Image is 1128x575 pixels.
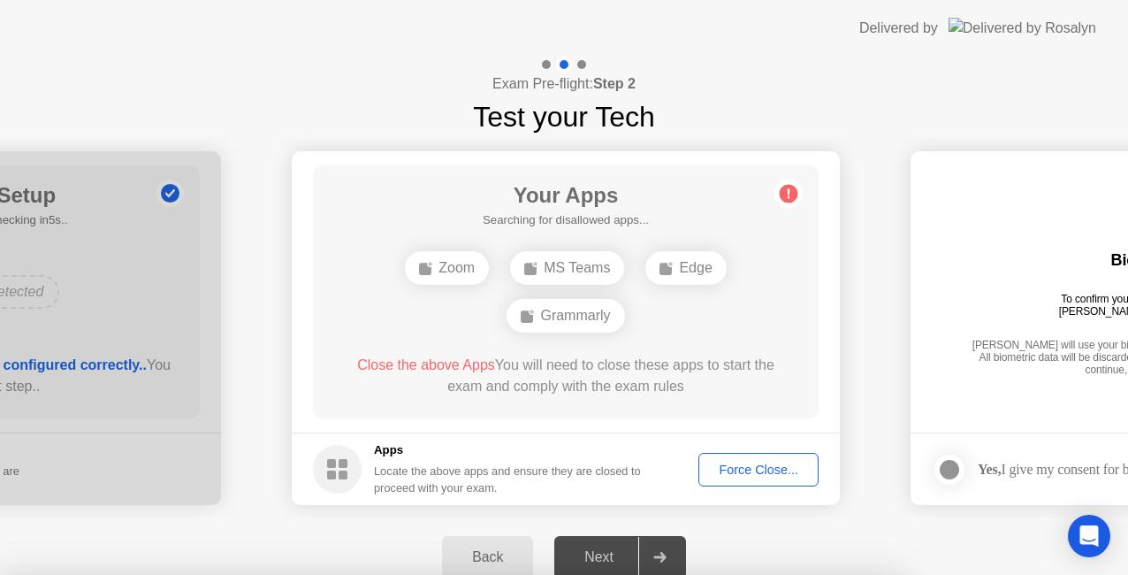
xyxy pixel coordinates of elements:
[374,463,642,496] div: Locate the above apps and ensure they are closed to proceed with your exam.
[483,180,649,211] h1: Your Apps
[705,463,812,477] div: Force Close...
[1068,515,1110,557] div: Open Intercom Messenger
[339,355,794,397] div: You will need to close these apps to start the exam and comply with the exam rules
[507,299,624,333] div: Grammarly
[510,251,624,285] div: MS Teams
[405,251,489,285] div: Zoom
[949,18,1096,38] img: Delivered by Rosalyn
[483,211,649,229] h5: Searching for disallowed apps...
[492,73,636,95] h4: Exam Pre-flight:
[447,549,528,565] div: Back
[593,76,636,91] b: Step 2
[357,357,495,372] span: Close the above Apps
[859,18,938,39] div: Delivered by
[560,549,638,565] div: Next
[978,462,1001,477] strong: Yes,
[473,96,655,138] h1: Test your Tech
[645,251,726,285] div: Edge
[374,441,642,459] h5: Apps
